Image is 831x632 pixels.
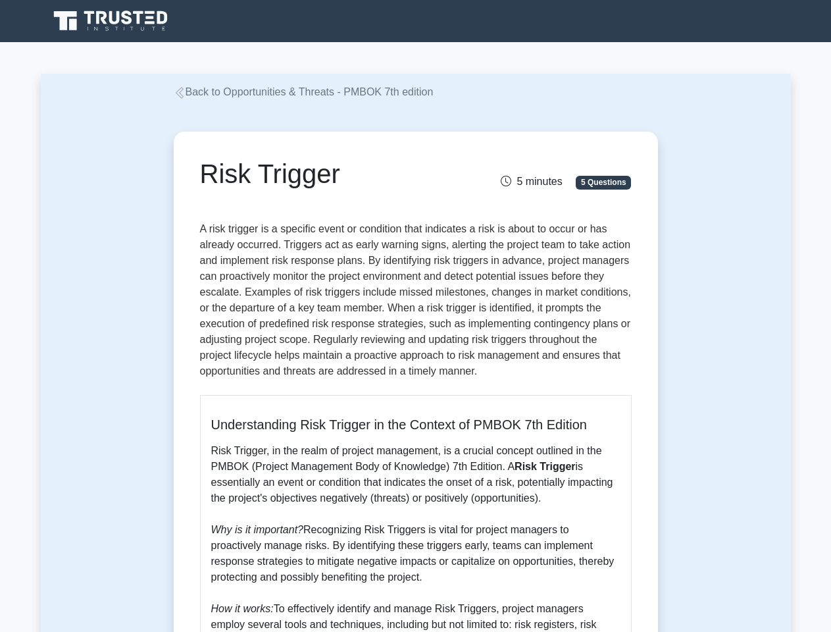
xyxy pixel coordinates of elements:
i: Why is it important? [211,524,303,535]
h5: Understanding Risk Trigger in the Context of PMBOK 7th Edition [211,417,620,433]
b: Risk Trigger [515,461,575,472]
i: How it works: [211,603,274,614]
p: A risk trigger is a specific event or condition that indicates a risk is about to occur or has al... [200,221,632,384]
a: Back to Opportunities & Threats - PMBOK 7th edition [174,86,434,97]
h1: Risk Trigger [200,158,482,190]
span: 5 minutes [501,176,562,187]
span: 5 Questions [576,176,631,189]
